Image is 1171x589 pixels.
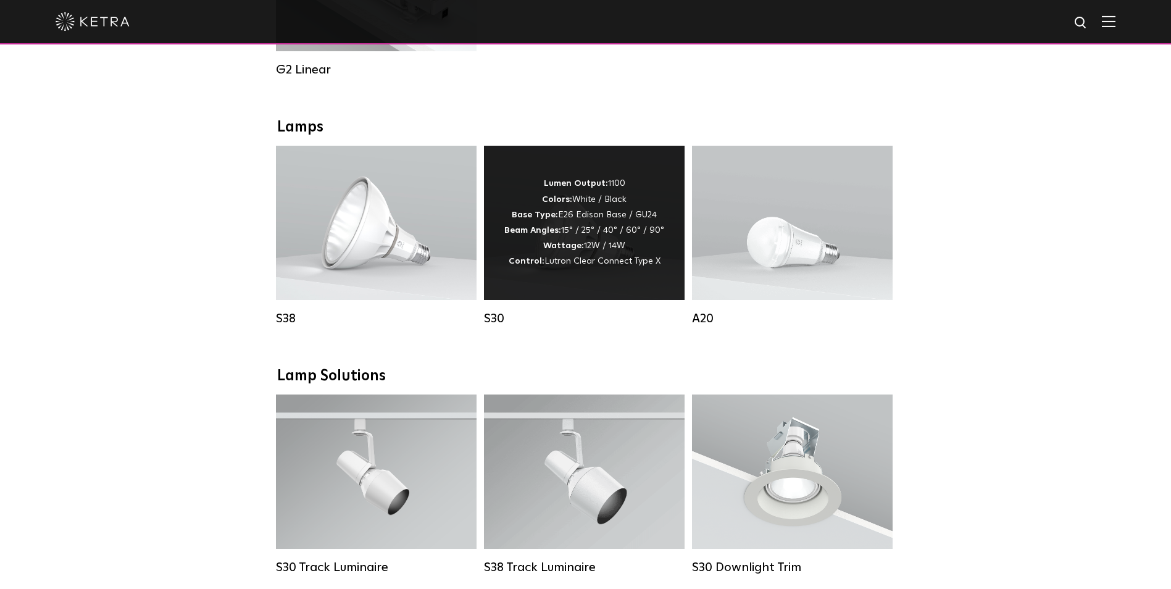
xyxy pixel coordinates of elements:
[484,311,685,326] div: S30
[504,226,561,235] strong: Beam Angles:
[276,62,477,77] div: G2 Linear
[504,176,664,269] div: 1100 White / Black E26 Edison Base / GU24 15° / 25° / 40° / 60° / 90° 12W / 14W
[484,560,685,575] div: S38 Track Luminaire
[512,211,558,219] strong: Base Type:
[542,195,572,204] strong: Colors:
[484,146,685,326] a: S30 Lumen Output:1100Colors:White / BlackBase Type:E26 Edison Base / GU24Beam Angles:15° / 25° / ...
[509,257,544,265] strong: Control:
[276,146,477,326] a: S38 Lumen Output:1100Colors:White / BlackBase Type:E26 Edison Base / GU24Beam Angles:10° / 25° / ...
[276,395,477,575] a: S30 Track Luminaire Lumen Output:1100Colors:White / BlackBeam Angles:15° / 25° / 40° / 60° / 90°W...
[1073,15,1089,31] img: search icon
[277,119,894,136] div: Lamps
[543,241,584,250] strong: Wattage:
[276,560,477,575] div: S30 Track Luminaire
[692,146,893,326] a: A20 Lumen Output:600 / 800Colors:White / BlackBase Type:E26 Edison Base / GU24Beam Angles:Omni-Di...
[692,560,893,575] div: S30 Downlight Trim
[1102,15,1115,27] img: Hamburger%20Nav.svg
[692,395,893,575] a: S30 Downlight Trim S30 Downlight Trim
[276,311,477,326] div: S38
[56,12,130,31] img: ketra-logo-2019-white
[544,257,661,265] span: Lutron Clear Connect Type X
[544,179,608,188] strong: Lumen Output:
[277,367,894,385] div: Lamp Solutions
[484,395,685,575] a: S38 Track Luminaire Lumen Output:1100Colors:White / BlackBeam Angles:10° / 25° / 40° / 60°Wattage...
[692,311,893,326] div: A20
